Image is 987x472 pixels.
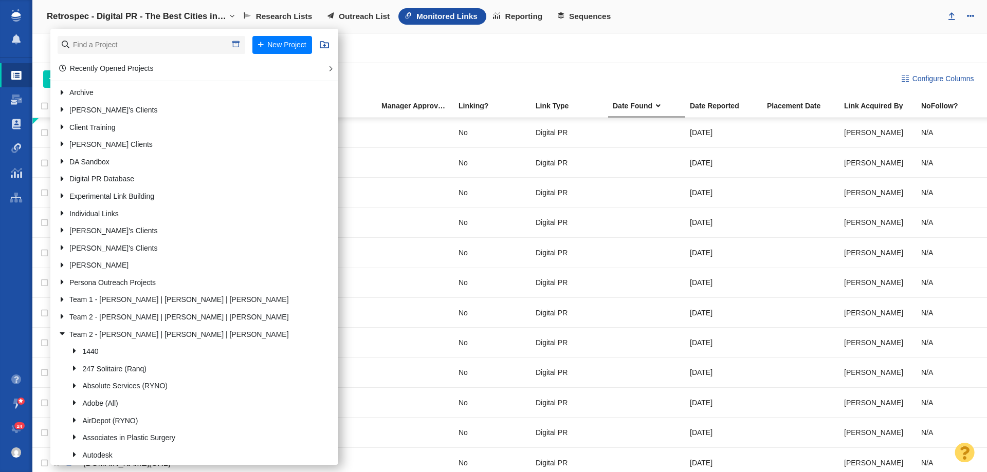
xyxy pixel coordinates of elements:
a: Absolute Services (RYNO) [69,379,317,394]
span: Digital PR [536,398,568,407]
td: Digital PR [531,147,608,177]
div: No [459,421,526,443]
div: [DATE] [690,241,758,263]
div: Manager Approved Link? [381,102,458,109]
div: No [459,122,526,144]
span: Digital PR [536,308,568,317]
span: Digital PR [536,248,568,257]
td: Jim Miller [839,297,917,327]
span: Digital PR [536,128,568,137]
a: Link Type [536,102,612,111]
div: Placement Date [767,102,843,109]
div: [DATE] [690,272,758,294]
button: Add Links [43,70,105,88]
a: DA Sandbox [56,154,317,170]
a: Sequences [551,8,619,25]
a: Date Found [613,102,689,111]
td: Digital PR [531,118,608,148]
img: buzzstream_logo_iconsimple.png [11,9,21,22]
a: Autodesk [69,447,317,463]
span: [PERSON_NAME] [844,128,903,137]
a: Placement Date [767,102,843,111]
span: Monitored Links [416,12,478,21]
td: Jim Miller [839,328,917,357]
span: [PERSON_NAME] [844,308,903,317]
td: Jim Miller [839,178,917,207]
div: Linking? [459,102,535,109]
a: Persona Outreach Projects [56,275,317,291]
div: Date Reported [690,102,766,109]
button: Configure Columns [895,70,980,88]
div: [DATE] [690,122,758,144]
button: New Project [252,36,312,54]
div: [DATE] [690,421,758,443]
td: Digital PR [531,328,608,357]
a: Linking? [459,102,535,111]
span: Research Lists [256,12,313,21]
a: [PERSON_NAME]'s Clients [56,223,317,239]
a: Team 2 - [PERSON_NAME] | [PERSON_NAME] | [PERSON_NAME] [56,327,317,343]
div: [DATE] [690,362,758,384]
span: 24 [14,422,25,430]
input: Find a Project [58,36,245,54]
a: Team 1 - [PERSON_NAME] | [PERSON_NAME] | [PERSON_NAME] [56,292,317,308]
div: No [459,391,526,413]
span: Digital PR [536,428,568,437]
a: Research Lists [237,8,321,25]
span: Sequences [569,12,611,21]
td: Jim Miller [839,388,917,418]
a: [PERSON_NAME]'s Clients [56,240,317,256]
a: Outreach List [321,8,398,25]
span: Reporting [505,12,543,21]
td: Digital PR [531,357,608,387]
span: [PERSON_NAME] [844,368,903,377]
div: [DATE] [690,152,758,174]
a: [PERSON_NAME]'s Clients [56,102,317,118]
td: Jim Miller [839,118,917,148]
div: No [459,181,526,203]
div: No [459,272,526,294]
a: Archive [56,85,317,101]
a: Adobe (All) [69,395,317,411]
div: [DATE] [690,181,758,203]
span: Digital PR [536,368,568,377]
td: Digital PR [531,268,608,297]
a: [PERSON_NAME] [56,258,317,274]
a: Experimental Link Building [56,188,317,204]
span: [PERSON_NAME] [844,248,903,257]
td: Digital PR [531,297,608,327]
a: Client Training [56,120,317,136]
a: Digital PR Database [56,172,317,187]
td: Digital PR [531,238,608,268]
div: No [459,331,526,353]
a: Link Acquired By [844,102,920,111]
div: Link Type [536,102,612,109]
img: c9363fb76f5993e53bff3b340d5c230a [11,447,22,458]
div: [DATE] [690,391,758,413]
td: Digital PR [531,207,608,237]
span: Digital PR [536,158,568,167]
div: [DATE] [690,212,758,234]
span: Digital PR [536,188,568,197]
td: Digital PR [531,178,608,207]
td: Jim Miller [839,418,917,447]
a: 247 Solitaire (Ranq) [69,361,317,377]
td: Jim Miller [839,357,917,387]
td: Jim Miller [839,268,917,297]
span: Outreach List [339,12,390,21]
span: Digital PR [536,218,568,227]
span: [PERSON_NAME] [844,398,903,407]
div: No [459,152,526,174]
span: Digital PR [536,278,568,287]
div: Date that the backlink checker discovered the link [613,102,689,109]
div: No [459,362,526,384]
a: AirDepot (RYNO) [69,413,317,429]
a: Reporting [486,8,551,25]
span: [PERSON_NAME] [844,278,903,287]
td: Jim Miller [839,147,917,177]
span: Digital PR [536,458,568,467]
a: Associates in Plastic Surgery [69,430,317,446]
div: Link Acquired By [844,102,920,109]
div: [DATE] [690,331,758,353]
td: Jim Miller [839,238,917,268]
